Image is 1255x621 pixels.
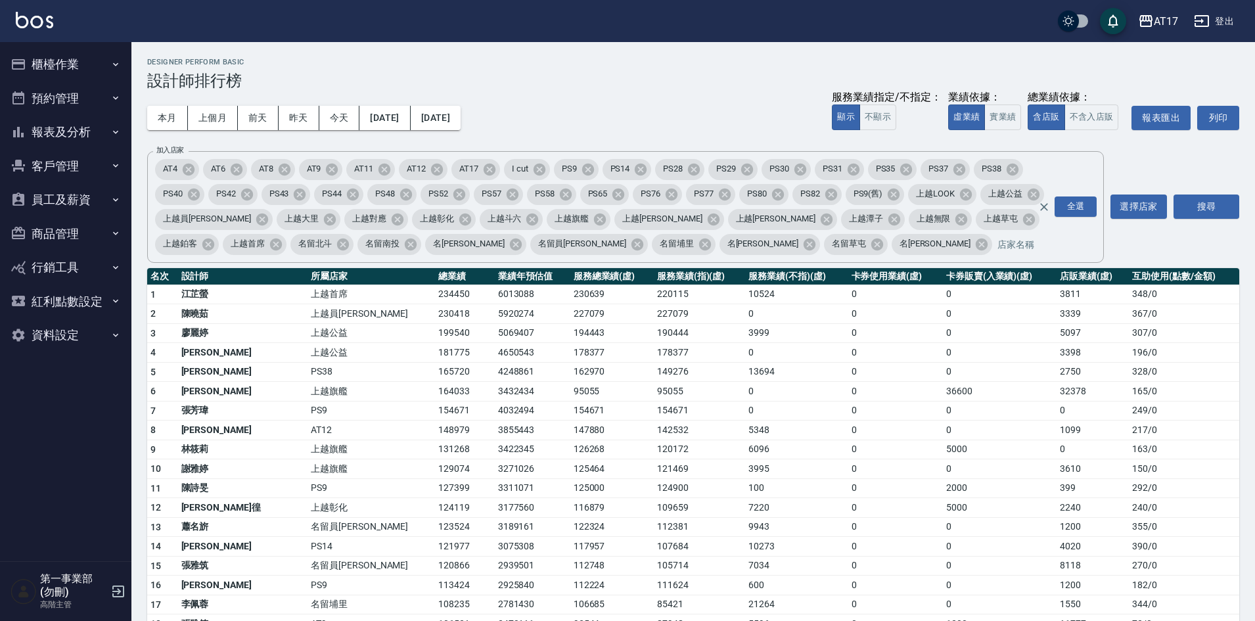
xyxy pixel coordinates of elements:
td: 0 [848,440,943,459]
td: 江芷螢 [178,285,308,304]
td: 4248861 [495,362,570,382]
span: 名[PERSON_NAME] [719,237,806,250]
td: 陳曉茹 [178,304,308,324]
span: 上越斗六 [480,212,530,225]
td: [PERSON_NAME] [178,343,308,363]
td: 162970 [570,362,654,382]
span: 3 [150,328,156,338]
td: 190444 [654,323,745,343]
td: 129074 [435,459,494,479]
td: 227079 [570,304,654,324]
span: 上越潭子 [841,212,891,225]
td: 上越旗艦 [308,440,435,459]
td: 0 [848,304,943,324]
div: PS14 [603,159,652,180]
td: 0 [943,323,1057,343]
span: PS44 [314,187,350,200]
div: AT17 [451,159,500,180]
th: 卡券使用業績(虛) [848,268,943,285]
td: 0 [848,478,943,498]
div: 上越潭子 [841,209,905,230]
td: 0 [943,343,1057,363]
td: 230418 [435,304,494,324]
td: 328 / 0 [1129,362,1239,382]
button: 資料設定 [5,318,126,352]
td: [PERSON_NAME] [178,362,308,382]
td: 5000 [943,440,1057,459]
span: 上越LOOK [908,187,963,200]
span: 上越對應 [344,212,394,225]
button: Open [1052,194,1099,219]
td: 陳詩旻 [178,478,308,498]
span: 上越旗艦 [547,212,597,225]
span: 9 [150,444,156,455]
td: 5920274 [495,304,570,324]
div: 名留北斗 [290,234,354,255]
button: 預約管理 [5,81,126,116]
td: 0 [848,343,943,363]
td: 上越公益 [308,343,435,363]
td: 217 / 0 [1129,421,1239,440]
span: PS43 [262,187,297,200]
button: 不顯示 [859,104,896,130]
span: PS77 [686,187,721,200]
td: 126268 [570,440,654,459]
td: 178377 [654,343,745,363]
div: PS52 [421,184,470,205]
div: PS65 [580,184,629,205]
td: 127399 [435,478,494,498]
div: AT6 [203,159,247,180]
div: 全選 [1055,196,1097,217]
span: PS52 [421,187,456,200]
td: 142532 [654,421,745,440]
td: 249 / 0 [1129,401,1239,421]
button: 本月 [147,106,188,130]
span: 7 [150,405,156,416]
button: 商品管理 [5,217,126,251]
span: 上越彰化 [412,212,462,225]
span: 15 [150,561,162,571]
div: PS29 [708,159,758,180]
div: 上越對應 [344,209,408,230]
td: 上越首席 [308,285,435,304]
td: 3311071 [495,478,570,498]
td: 164033 [435,382,494,402]
td: 120172 [654,440,745,459]
span: PS30 [762,162,797,175]
div: 名留埔里 [652,234,716,255]
td: 3811 [1057,285,1129,304]
button: 不含入店販 [1064,104,1119,130]
td: 4650543 [495,343,570,363]
span: PS82 [792,187,828,200]
span: 上越鉑客 [155,237,205,250]
td: 0 [848,382,943,402]
div: 名留草屯 [824,234,888,255]
div: PS31 [815,159,864,180]
td: 13694 [745,362,848,382]
div: 上越LOOK [908,184,976,205]
td: 5069407 [495,323,570,343]
button: 報表及分析 [5,115,126,149]
span: AT9 [299,162,329,175]
td: 131268 [435,440,494,459]
div: AT9 [299,159,343,180]
div: AT17 [1154,13,1178,30]
span: 上越草屯 [976,212,1026,225]
span: PS37 [921,162,956,175]
div: PS58 [527,184,576,205]
span: 10 [150,463,162,474]
span: PS42 [208,187,244,200]
div: PS82 [792,184,842,205]
div: 名留南投 [357,234,421,255]
td: 121469 [654,459,745,479]
span: 11 [150,483,162,494]
td: 227079 [654,304,745,324]
button: 虛業績 [948,104,985,130]
button: save [1100,8,1126,34]
td: 0 [745,401,848,421]
td: 3432434 [495,382,570,402]
th: 業績年預估值 [495,268,570,285]
button: [DATE] [411,106,461,130]
td: 4032494 [495,401,570,421]
td: 0 [848,362,943,382]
